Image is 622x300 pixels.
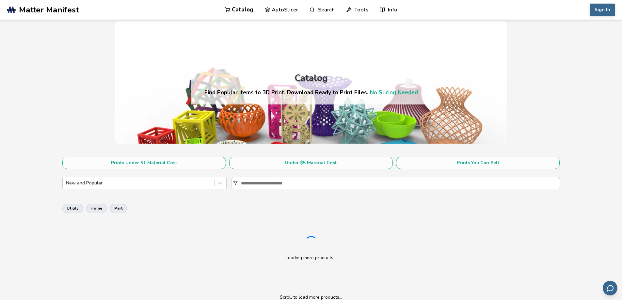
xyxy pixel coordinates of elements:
[204,89,418,96] h4: Find Popular Items to 3D Print. Download Ready to Print Files.
[62,204,83,213] button: utility
[19,5,79,14] span: Matter Manifest
[396,157,560,169] button: Prints You Can Sell
[603,281,617,295] button: Send feedback via email
[295,73,328,83] div: Catalog
[286,254,336,261] p: Loading more products...
[110,204,127,213] button: part
[229,157,393,169] button: Under $5 Material Cost
[370,89,418,96] a: No Slicing Needed
[66,181,67,186] input: New and Popular
[590,4,615,16] button: Sign In
[62,157,226,169] button: Prints Under $1 Material Cost
[86,204,107,213] button: home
